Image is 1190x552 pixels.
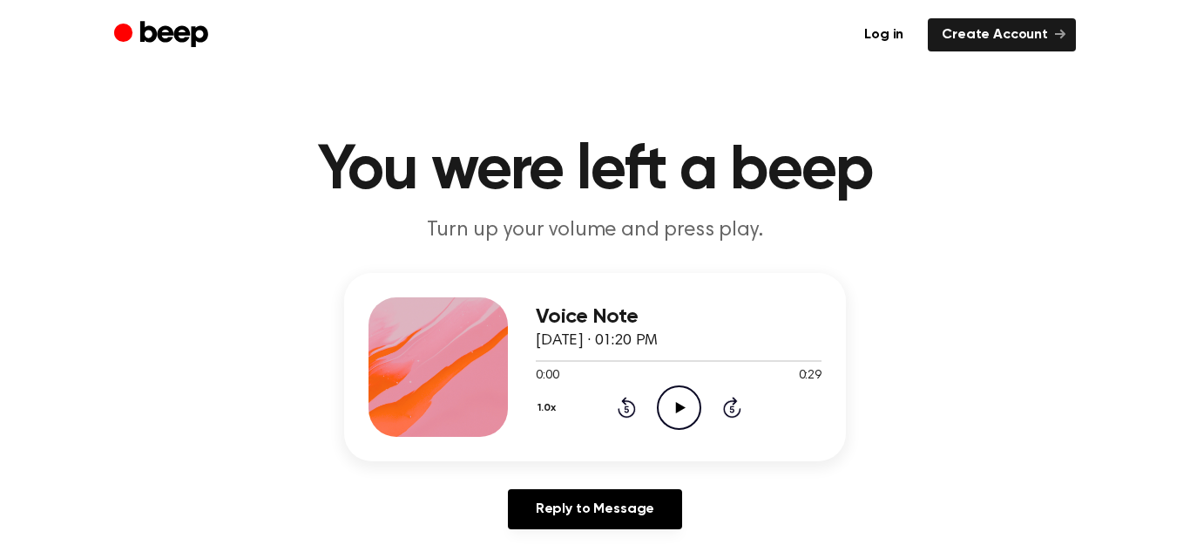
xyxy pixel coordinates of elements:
span: 0:29 [799,367,822,385]
span: 0:00 [536,367,558,385]
p: Turn up your volume and press play. [260,216,930,245]
button: 1.0x [536,393,563,423]
a: Create Account [928,18,1076,51]
a: Log in [850,18,917,51]
a: Reply to Message [508,489,682,529]
span: [DATE] · 01:20 PM [536,333,658,349]
h1: You were left a beep [149,140,1041,202]
a: Beep [114,18,213,52]
h3: Voice Note [536,305,822,329]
